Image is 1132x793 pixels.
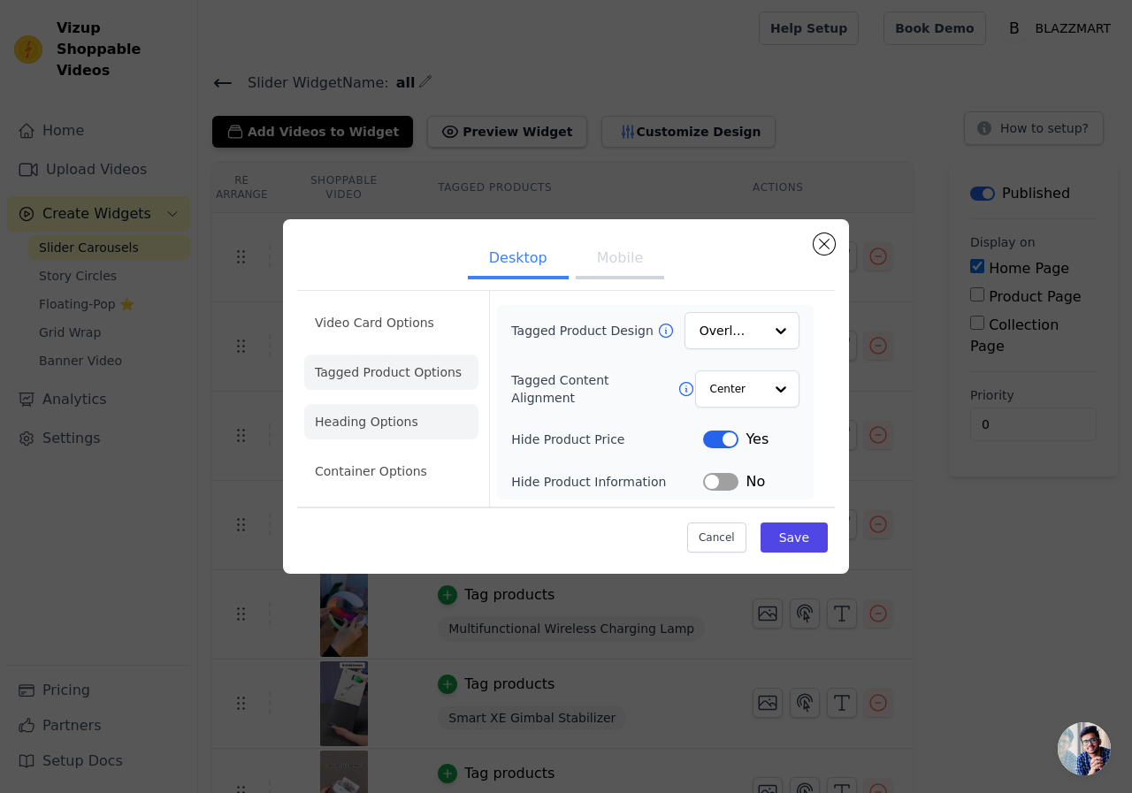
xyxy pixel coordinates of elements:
li: Video Card Options [304,305,478,340]
button: Close modal [814,233,835,255]
span: Yes [746,429,769,450]
button: Mobile [576,240,664,279]
li: Tagged Product Options [304,355,478,390]
button: Desktop [468,240,569,279]
li: Container Options [304,454,478,489]
label: Hide Product Price [511,431,703,448]
button: Save [761,522,828,553]
label: Tagged Product Design [511,322,656,339]
label: Tagged Content Alignment [511,371,677,407]
label: Hide Product Information [511,473,703,491]
button: Cancel [687,522,746,553]
li: Heading Options [304,404,478,439]
a: Open chat [1058,722,1111,775]
span: No [746,471,765,492]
